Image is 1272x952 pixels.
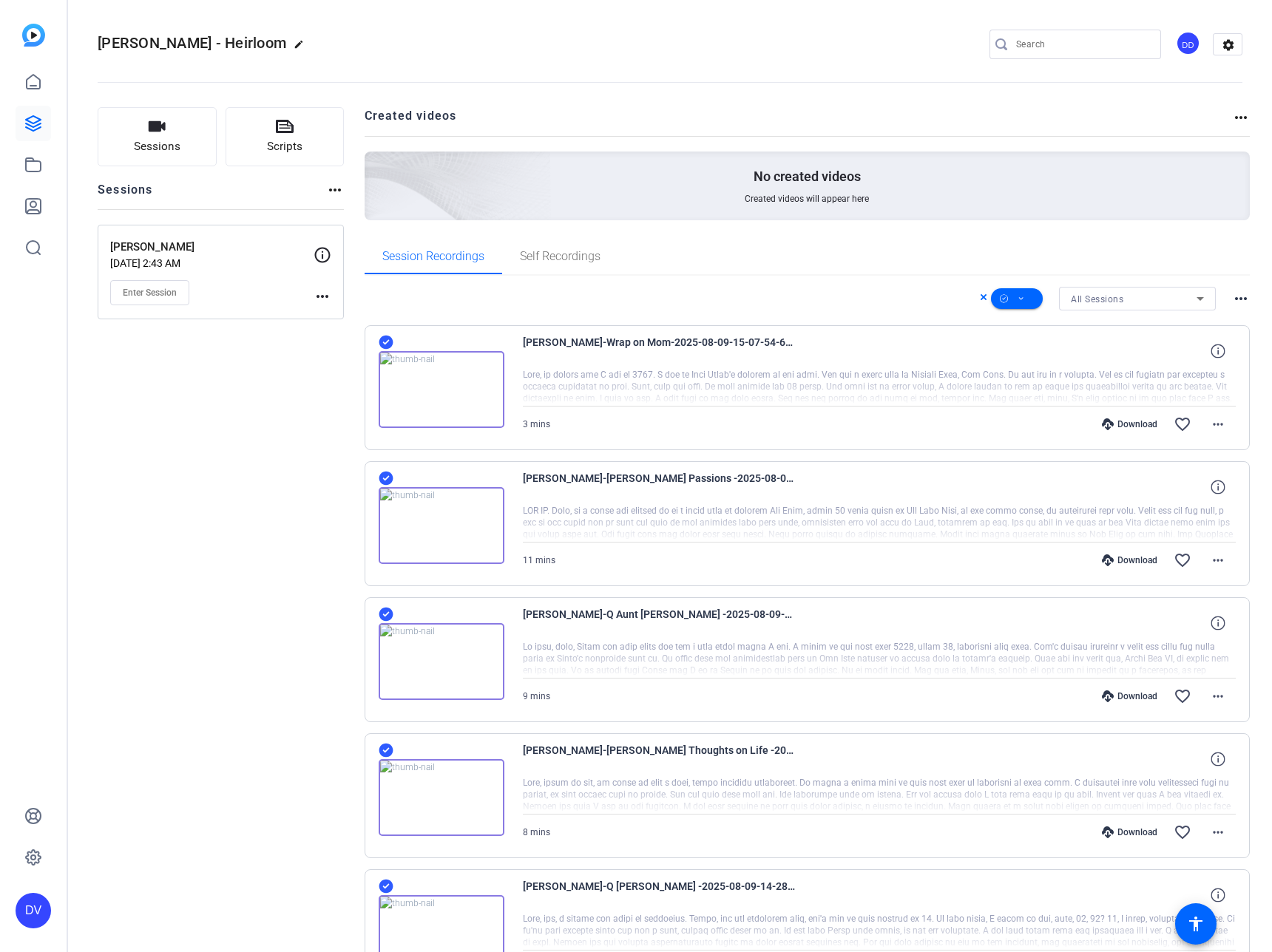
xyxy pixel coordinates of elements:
[745,193,869,205] span: Created videos will appear here
[267,138,302,155] span: Scripts
[379,623,504,700] img: thumb-nail
[294,39,311,57] mat-icon: edit
[520,251,601,262] span: Self Recordings
[379,759,504,836] img: thumb-nail
[1174,551,1191,569] mat-icon: favorite_border
[1187,915,1205,933] mat-icon: accessibility
[98,34,286,52] span: [PERSON_NAME] - Heirloom
[98,181,153,209] h2: Sessions
[523,419,550,429] span: 3 mins
[16,893,51,928] div: DV
[1209,823,1227,841] mat-icon: more_horiz
[1016,35,1149,53] input: Search
[1232,109,1250,126] mat-icon: more_horiz
[226,107,345,166] button: Scripts
[98,107,217,166] button: Sessions
[1174,415,1191,433] mat-icon: favorite_border
[1174,823,1191,841] mat-icon: favorite_border
[523,691,550,701] span: 9 mins
[326,181,344,199] mat-icon: more_horiz
[123,287,177,299] span: Enter Session
[1209,551,1227,569] mat-icon: more_horiz
[22,24,45,47] img: blue-gradient.svg
[110,257,314,269] p: [DATE] 2:43 AM
[523,605,796,641] span: [PERSON_NAME]-Q Aunt [PERSON_NAME] -2025-08-09-14-45-35-023-0
[523,555,555,565] span: 11 mins
[1095,418,1165,430] div: Download
[523,827,550,837] span: 8 mins
[110,280,189,305] button: Enter Session
[365,107,1233,136] h2: Created videos
[1095,690,1165,702] div: Download
[110,239,314,256] p: [PERSON_NAME]
[379,487,504,564] img: thumb-nail
[1071,294,1123,305] span: All Sessions
[523,469,796,505] span: [PERSON_NAME]-[PERSON_NAME] Passions -2025-08-09-14-55-20-880-0
[379,351,504,428] img: thumb-nail
[1176,31,1200,55] div: DD
[523,333,796,369] span: [PERSON_NAME]-Wrap on Mom-2025-08-09-15-07-54-623-0
[1176,31,1202,57] ngx-avatar: dave delk
[1209,687,1227,705] mat-icon: more_horiz
[523,741,796,777] span: [PERSON_NAME]-[PERSON_NAME] Thoughts on Life -2025-08-09-14-37-12-078-0
[1214,34,1243,56] mat-icon: settings
[314,288,331,305] mat-icon: more_horiz
[1209,415,1227,433] mat-icon: more_horiz
[754,168,861,186] p: No created videos
[1232,290,1250,307] mat-icon: more_horiz
[1095,826,1165,838] div: Download
[382,251,484,262] span: Session Recordings
[199,5,552,326] img: Creted videos background
[1174,687,1191,705] mat-icon: favorite_border
[134,138,180,155] span: Sessions
[523,877,796,913] span: [PERSON_NAME]-Q [PERSON_NAME] -2025-08-09-14-28-36-644-0
[1095,554,1165,566] div: Download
